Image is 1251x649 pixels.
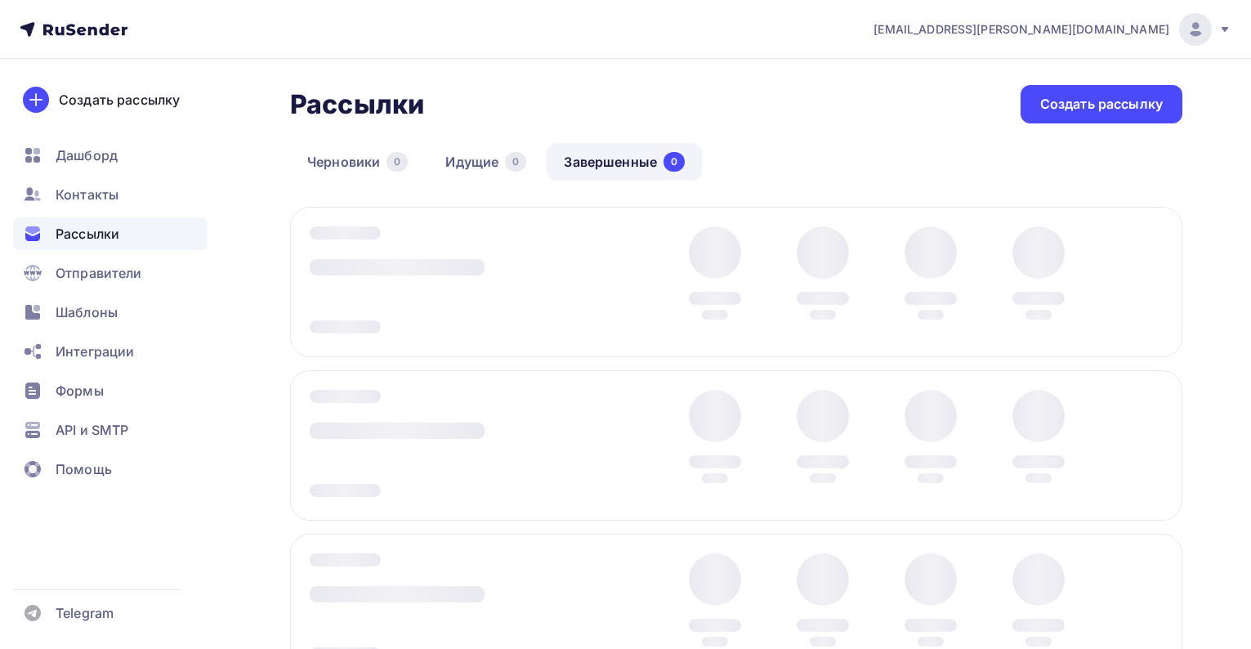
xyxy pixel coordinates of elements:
[663,152,685,172] div: 0
[56,302,118,322] span: Шаблоны
[13,257,208,289] a: Отправители
[56,342,134,361] span: Интеграции
[428,143,543,181] a: Идущие0
[290,143,425,181] a: Черновики0
[56,263,142,283] span: Отправители
[56,224,119,244] span: Рассылки
[13,296,208,329] a: Шаблоны
[505,152,526,172] div: 0
[56,381,104,401] span: Формы
[290,88,424,121] h2: Рассылки
[13,217,208,250] a: Рассылки
[13,178,208,211] a: Контакты
[873,21,1169,38] span: [EMAIL_ADDRESS][PERSON_NAME][DOMAIN_NAME]
[56,185,118,204] span: Контакты
[386,152,408,172] div: 0
[13,374,208,407] a: Формы
[56,145,118,165] span: Дашборд
[56,603,114,623] span: Telegram
[56,459,112,479] span: Помощь
[56,420,128,440] span: API и SMTP
[13,139,208,172] a: Дашборд
[873,13,1231,46] a: [EMAIL_ADDRESS][PERSON_NAME][DOMAIN_NAME]
[547,143,702,181] a: Завершенные0
[1040,95,1163,114] div: Создать рассылку
[59,90,180,110] div: Создать рассылку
